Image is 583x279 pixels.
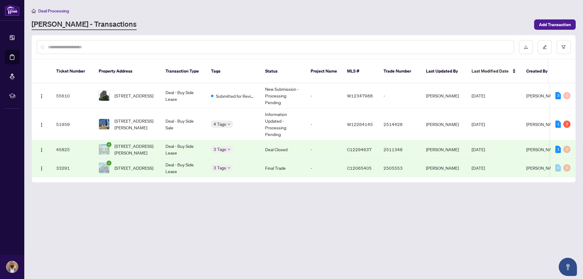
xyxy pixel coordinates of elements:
[39,122,44,127] img: Logo
[161,159,206,177] td: Deal - Buy Side Lease
[526,165,559,171] span: [PERSON_NAME]
[107,161,111,165] span: check-circle
[538,40,552,54] button: edit
[114,143,156,156] span: [STREET_ADDRESS][PERSON_NAME]
[306,60,342,83] th: Project Name
[306,83,342,108] td: -
[260,140,306,159] td: Deal Closed
[161,140,206,159] td: Deal - Buy Side Lease
[379,83,421,108] td: -
[519,40,533,54] button: download
[99,144,109,155] img: thumbnail-img
[38,8,69,14] span: Deal Processing
[107,142,111,147] span: check-circle
[421,60,467,83] th: Last Updated By
[347,165,372,171] span: C12065405
[347,147,372,152] span: C12294637
[213,146,226,153] span: 3 Tags
[379,108,421,140] td: 2514428
[563,92,571,99] div: 0
[260,159,306,177] td: Final Trade
[5,5,19,16] img: logo
[563,164,571,172] div: 0
[39,148,44,152] img: Logo
[213,164,226,171] span: 3 Tags
[213,121,226,128] span: 4 Tags
[227,148,230,151] span: down
[472,121,485,127] span: [DATE]
[472,93,485,98] span: [DATE]
[472,68,509,74] span: Last Modified Date
[37,91,46,100] button: Logo
[342,60,379,83] th: MLS #
[472,165,485,171] span: [DATE]
[563,146,571,153] div: 0
[114,92,153,99] span: [STREET_ADDRESS]
[379,60,421,83] th: Trade Number
[227,166,230,169] span: down
[555,146,561,153] div: 1
[37,163,46,173] button: Logo
[114,117,156,131] span: [STREET_ADDRESS][PERSON_NAME]
[39,166,44,171] img: Logo
[51,83,94,108] td: 55610
[94,60,161,83] th: Property Address
[37,119,46,129] button: Logo
[51,140,94,159] td: 45825
[306,159,342,177] td: -
[421,140,467,159] td: [PERSON_NAME]
[260,108,306,140] td: Information Updated - Processing Pending
[227,123,230,126] span: down
[306,140,342,159] td: -
[379,159,421,177] td: 2505553
[421,83,467,108] td: [PERSON_NAME]
[379,140,421,159] td: 2511348
[161,60,206,83] th: Transaction Type
[99,90,109,101] img: thumbnail-img
[563,121,571,128] div: 2
[260,60,306,83] th: Status
[539,20,571,29] span: Add Transaction
[32,19,137,30] a: [PERSON_NAME] - Transactions
[559,258,577,276] button: Open asap
[161,83,206,108] td: Deal - Buy Side Lease
[51,159,94,177] td: 33291
[32,9,36,13] span: home
[347,121,373,127] span: W12264145
[216,93,255,99] span: Submitted for Review
[51,108,94,140] td: 51959
[421,108,467,140] td: [PERSON_NAME]
[6,261,18,273] img: Profile Icon
[526,93,559,98] span: [PERSON_NAME]
[99,119,109,129] img: thumbnail-img
[37,145,46,154] button: Logo
[557,40,571,54] button: filter
[421,159,467,177] td: [PERSON_NAME]
[543,45,547,49] span: edit
[347,93,373,98] span: W12347988
[472,147,485,152] span: [DATE]
[561,45,566,49] span: filter
[260,83,306,108] td: New Submission - Processing Pending
[206,60,260,83] th: Tags
[99,163,109,173] img: thumbnail-img
[306,108,342,140] td: -
[521,60,558,83] th: Created By
[555,121,561,128] div: 1
[534,19,576,30] button: Add Transaction
[555,164,561,172] div: 0
[526,147,559,152] span: [PERSON_NAME]
[524,45,528,49] span: download
[467,60,521,83] th: Last Modified Date
[39,94,44,99] img: Logo
[51,60,94,83] th: Ticket Number
[161,108,206,140] td: Deal - Buy Side Sale
[526,121,559,127] span: [PERSON_NAME]
[555,92,561,99] div: 3
[114,165,153,171] span: [STREET_ADDRESS]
